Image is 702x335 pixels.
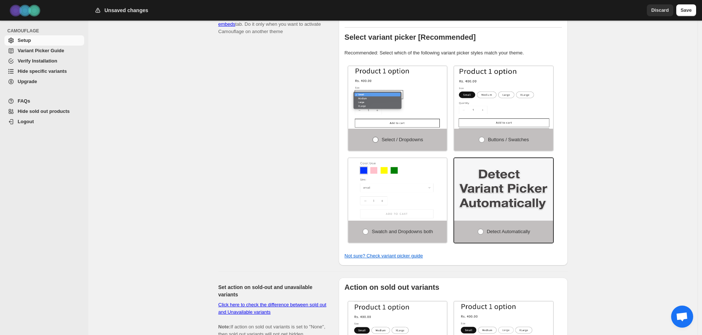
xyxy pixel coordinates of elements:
span: Select / Dropdowns [382,137,423,142]
button: Discard [647,4,673,16]
img: Swatch and Dropdowns both [348,158,447,221]
a: Logout [4,117,84,127]
p: Recommended: Select which of the following variant picker styles match your theme. [345,49,562,57]
h2: Set action on sold-out and unavailable variants [218,284,327,298]
span: Logout [18,119,34,124]
b: Select variant picker [Recommended] [345,33,476,41]
a: Setup [4,35,84,46]
span: Setup [18,38,31,43]
span: Variant Picker Guide [18,48,64,53]
span: Buttons / Swatches [488,137,529,142]
h2: Unsaved changes [104,7,148,14]
b: Action on sold out variants [345,283,439,291]
span: Hide specific variants [18,68,67,74]
span: Hide sold out products [18,108,70,114]
a: Hide sold out products [4,106,84,117]
span: Verify Installation [18,58,57,64]
a: Verify Installation [4,56,84,66]
a: Hide specific variants [4,66,84,76]
span: Discard [651,7,669,14]
img: Select / Dropdowns [348,66,447,129]
b: Note: [218,324,231,329]
a: Not sure? Check variant picker guide [345,253,423,259]
span: FAQs [18,98,30,104]
span: Save [681,7,692,14]
span: Swatch and Dropdowns both [372,229,433,234]
a: Open de chat [671,306,693,328]
a: Upgrade [4,76,84,87]
a: Variant Picker Guide [4,46,84,56]
img: Detect Automatically [454,158,553,221]
span: Upgrade [18,79,37,84]
span: CAMOUFLAGE [7,28,85,34]
a: FAQs [4,96,84,106]
span: Detect Automatically [487,229,530,234]
a: Click here to check the difference between sold out and Unavailable variants [218,302,327,315]
button: Save [676,4,696,16]
img: Buttons / Swatches [454,66,553,129]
